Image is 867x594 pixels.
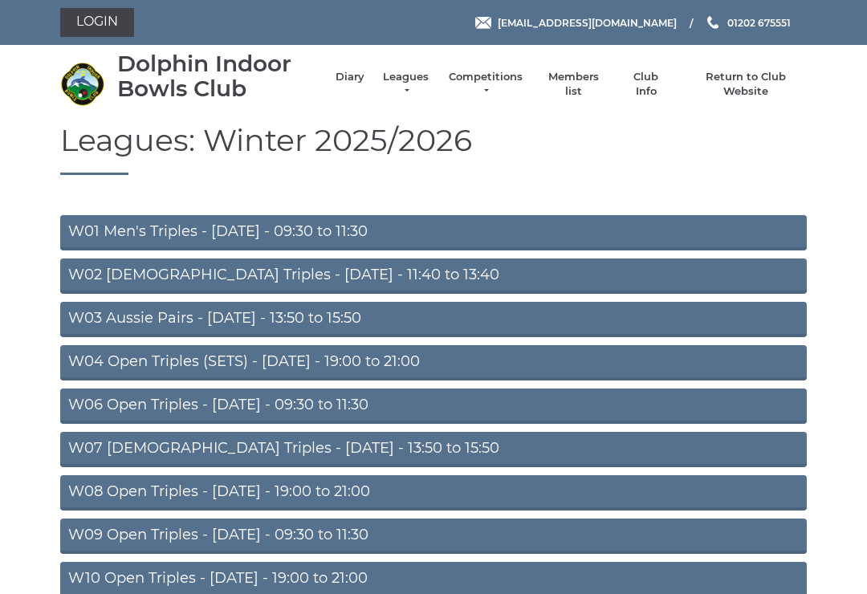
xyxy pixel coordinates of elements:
span: 01202 675551 [727,16,791,28]
a: Club Info [623,70,670,99]
a: Competitions [447,70,524,99]
a: Leagues [381,70,431,99]
span: [EMAIL_ADDRESS][DOMAIN_NAME] [498,16,677,28]
a: W07 [DEMOGRAPHIC_DATA] Triples - [DATE] - 13:50 to 15:50 [60,432,807,467]
a: Diary [336,70,364,84]
a: W06 Open Triples - [DATE] - 09:30 to 11:30 [60,389,807,424]
a: W01 Men's Triples - [DATE] - 09:30 to 11:30 [60,215,807,250]
img: Dolphin Indoor Bowls Club [60,62,104,106]
a: W04 Open Triples (SETS) - [DATE] - 19:00 to 21:00 [60,345,807,380]
a: W02 [DEMOGRAPHIC_DATA] Triples - [DATE] - 11:40 to 13:40 [60,258,807,294]
a: Members list [539,70,606,99]
a: Email [EMAIL_ADDRESS][DOMAIN_NAME] [475,15,677,31]
img: Phone us [707,16,718,29]
img: Email [475,17,491,29]
a: W03 Aussie Pairs - [DATE] - 13:50 to 15:50 [60,302,807,337]
a: W09 Open Triples - [DATE] - 09:30 to 11:30 [60,519,807,554]
a: Login [60,8,134,37]
h1: Leagues: Winter 2025/2026 [60,124,807,176]
a: Phone us 01202 675551 [705,15,791,31]
a: W08 Open Triples - [DATE] - 19:00 to 21:00 [60,475,807,511]
a: Return to Club Website [686,70,807,99]
div: Dolphin Indoor Bowls Club [117,51,320,101]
